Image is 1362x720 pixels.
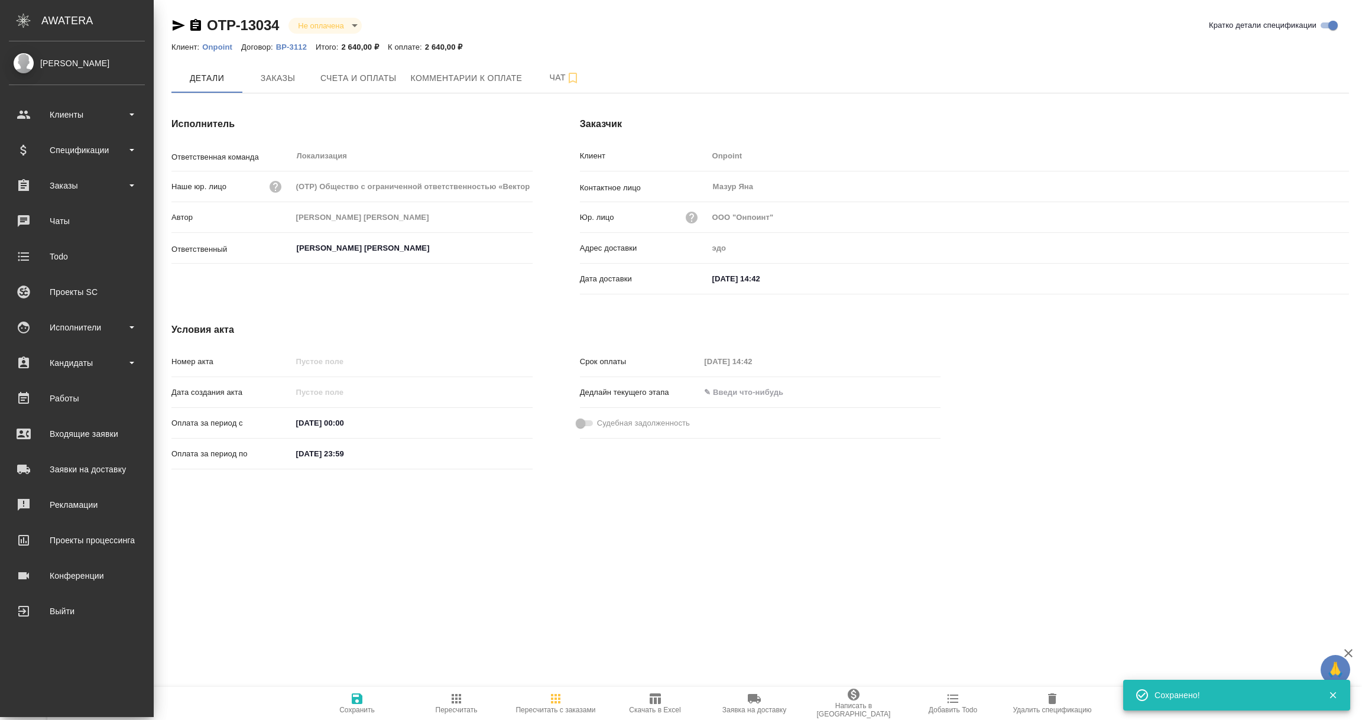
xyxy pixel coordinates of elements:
[708,209,1349,226] input: Пустое поле
[207,17,279,33] a: OTP-13034
[288,18,361,34] div: Не оплачена
[1321,655,1350,685] button: 🙏
[341,43,388,51] p: 2 640,00 ₽
[708,147,1349,164] input: Пустое поле
[171,448,292,460] p: Оплата за период по
[506,687,605,720] button: Пересчитать с заказами
[3,242,151,271] a: Todo
[722,706,786,714] span: Заявка на доставку
[580,117,1349,131] h4: Заказчик
[3,490,151,520] a: Рекламации
[580,356,701,368] p: Срок оплаты
[1155,689,1311,701] div: Сохранено!
[929,706,977,714] span: Добавить Todo
[292,384,395,401] input: Пустое поле
[811,702,896,718] span: Написать в [GEOGRAPHIC_DATA]
[1209,20,1316,31] span: Кратко детали спецификации
[700,384,803,401] input: ✎ Введи что-нибудь
[3,526,151,555] a: Проекты процессинга
[526,247,528,249] button: Open
[9,354,145,372] div: Кандидаты
[171,18,186,33] button: Скопировать ссылку для ЯМессенджера
[411,71,523,86] span: Комментарии к оплате
[189,18,203,33] button: Скопировать ссылку
[249,71,306,86] span: Заказы
[629,706,680,714] span: Скачать в Excel
[3,206,151,236] a: Чаты
[580,182,708,194] p: Контактное лицо
[3,384,151,413] a: Работы
[241,43,276,51] p: Договор:
[292,209,533,226] input: Пустое поле
[9,496,145,514] div: Рекламации
[171,212,292,223] p: Автор
[1003,687,1102,720] button: Удалить спецификацию
[339,706,375,714] span: Сохранить
[425,43,472,51] p: 2 640,00 ₽
[580,212,614,223] p: Юр. лицо
[9,531,145,549] div: Проекты процессинга
[9,212,145,230] div: Чаты
[9,425,145,443] div: Входящие заявки
[515,706,595,714] span: Пересчитать с заказами
[41,9,154,33] div: AWATERA
[700,353,803,370] input: Пустое поле
[171,356,292,368] p: Номер акта
[9,567,145,585] div: Конференции
[9,390,145,407] div: Работы
[171,43,202,51] p: Клиент:
[580,273,708,285] p: Дата доставки
[1013,706,1091,714] span: Удалить спецификацию
[3,277,151,307] a: Проекты SC
[597,417,690,429] span: Судебная задолженность
[9,57,145,70] div: [PERSON_NAME]
[9,283,145,301] div: Проекты SC
[307,687,407,720] button: Сохранить
[9,460,145,478] div: Заявки на доставку
[171,323,941,337] h4: Условия акта
[605,687,705,720] button: Скачать в Excel
[171,417,292,429] p: Оплата за период с
[202,41,241,51] a: Onpoint
[1321,690,1345,700] button: Закрыть
[580,242,708,254] p: Адрес доставки
[276,43,316,51] p: ВР-3112
[3,596,151,626] a: Выйти
[9,106,145,124] div: Клиенты
[171,151,292,163] p: Ответственная команда
[9,602,145,620] div: Выйти
[202,43,241,51] p: Onpoint
[171,387,292,398] p: Дата создания акта
[292,445,395,462] input: ✎ Введи что-нибудь
[292,414,395,432] input: ✎ Введи что-нибудь
[580,150,708,162] p: Клиент
[9,248,145,265] div: Todo
[1325,657,1345,682] span: 🙏
[171,244,292,255] p: Ответственный
[276,41,316,51] a: ВР-3112
[903,687,1003,720] button: Добавить Todo
[580,387,701,398] p: Дедлайн текущего этапа
[705,687,804,720] button: Заявка на доставку
[9,141,145,159] div: Спецификации
[316,43,341,51] p: Итого:
[3,455,151,484] a: Заявки на доставку
[388,43,425,51] p: К оплате:
[9,177,145,194] div: Заказы
[804,687,903,720] button: Написать в [GEOGRAPHIC_DATA]
[536,70,593,85] span: Чат
[3,419,151,449] a: Входящие заявки
[708,270,812,287] input: ✎ Введи что-нибудь
[566,71,580,85] svg: Подписаться
[708,239,1349,257] input: Пустое поле
[171,117,533,131] h4: Исполнитель
[292,178,533,195] input: Пустое поле
[320,71,397,86] span: Счета и оплаты
[9,319,145,336] div: Исполнители
[179,71,235,86] span: Детали
[436,706,478,714] span: Пересчитать
[292,353,533,370] input: Пустое поле
[407,687,506,720] button: Пересчитать
[171,181,226,193] p: Наше юр. лицо
[294,21,347,31] button: Не оплачена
